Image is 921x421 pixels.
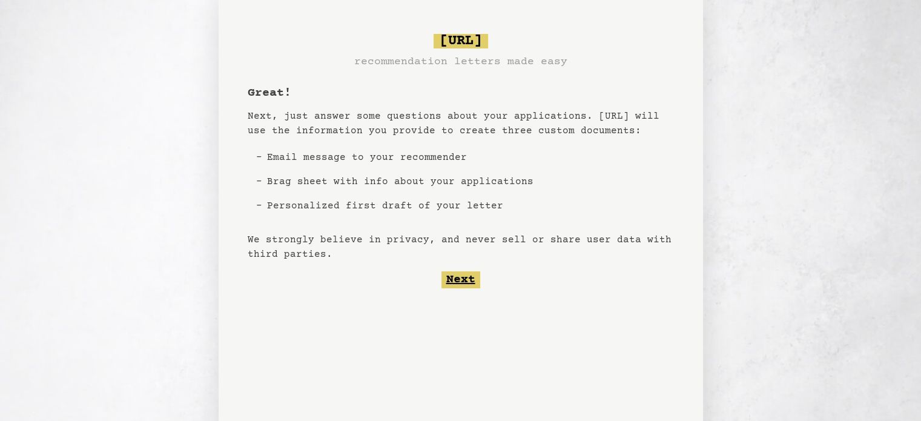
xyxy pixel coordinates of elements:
[441,271,480,288] button: Next
[248,109,674,138] p: Next, just answer some questions about your applications. [URL] will use the information you prov...
[354,53,567,70] h3: recommendation letters made easy
[262,170,538,194] li: Brag sheet with info about your applications
[248,233,674,262] p: We strongly believe in privacy, and never sell or share user data with third parties.
[262,194,538,218] li: Personalized first draft of your letter
[434,34,488,48] span: [URL]
[262,145,538,170] li: Email message to your recommender
[248,85,291,102] h1: Great!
